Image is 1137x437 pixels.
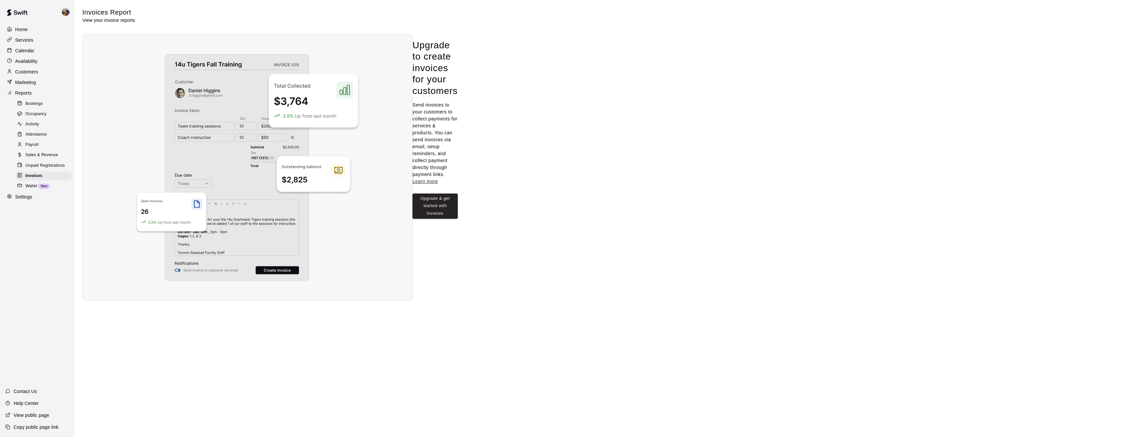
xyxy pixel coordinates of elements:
a: Availability [5,56,69,66]
a: WalletNew [16,181,74,191]
a: Marketing [5,77,69,87]
h5: Invoices Report [82,8,135,17]
h4: Upgrade to create invoices for your customers [412,40,458,97]
div: Attendance [16,130,72,139]
span: Sales & Revenue [25,152,58,158]
span: Unpaid Registrations [25,162,65,169]
a: Learn more [412,179,438,184]
p: Settings [15,194,32,200]
span: Wallet [25,183,37,190]
p: Services [15,37,33,43]
div: Invoices [16,171,72,181]
div: Blaine Johnson [60,5,74,19]
span: Send invoices to your customers to collect payments for services & products. You can send invoice... [412,102,457,184]
div: Payroll [16,140,72,150]
p: Calendar [15,47,34,54]
div: Bookings [16,99,72,109]
a: Invoices [16,171,74,181]
span: Activity [25,121,39,128]
a: Home [5,24,69,34]
span: Attendance [25,131,47,138]
p: Availability [15,58,38,65]
a: Unpaid Registrations [16,160,74,171]
p: Copy public page link [14,424,59,430]
img: Nothing to see here [88,40,407,295]
span: Bookings [25,101,43,107]
p: Help Center [14,400,39,407]
button: Upgrade & get started with Invoices [412,194,458,219]
p: Marketing [15,79,36,86]
p: Home [15,26,28,33]
a: Payroll [16,140,74,150]
span: Payroll [25,142,38,148]
div: Sales & Revenue [16,151,72,160]
span: New [38,184,50,188]
img: Blaine Johnson [62,8,70,16]
p: Contact Us [14,388,37,395]
p: View your invoice reports [82,17,135,23]
a: Occupancy [16,109,74,119]
a: Calendar [5,46,69,56]
a: Attendance [16,130,74,140]
a: Customers [5,67,69,77]
span: Invoices [25,173,42,179]
div: Activity [16,120,72,129]
a: Settings [5,192,69,202]
a: Services [5,35,69,45]
p: Reports [15,90,32,96]
a: Reports [5,88,69,98]
a: Activity [16,119,74,130]
div: WalletNew [16,182,72,191]
a: Sales & Revenue [16,150,74,160]
p: View public page [14,412,49,418]
div: Occupancy [16,109,72,119]
span: Occupancy [25,111,47,117]
a: Bookings [16,99,74,109]
p: Customers [15,68,38,75]
div: Unpaid Registrations [16,161,72,170]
